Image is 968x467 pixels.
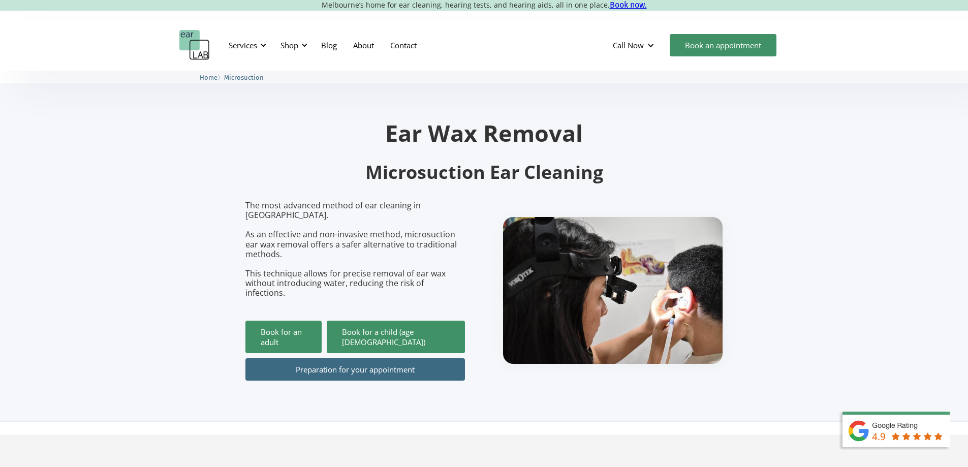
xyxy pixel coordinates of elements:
a: home [179,30,210,60]
a: Book for an adult [245,321,322,353]
h2: Microsuction Ear Cleaning [245,161,723,184]
h1: Ear Wax Removal [245,121,723,144]
div: Call Now [613,40,644,50]
div: Services [229,40,257,50]
img: boy getting ear checked. [503,217,723,364]
span: Microsuction [224,74,264,81]
div: Call Now [605,30,665,60]
li: 〉 [200,72,224,83]
div: Shop [274,30,310,60]
span: Home [200,74,217,81]
a: Preparation for your appointment [245,358,465,381]
div: Shop [280,40,298,50]
a: Book for a child (age [DEMOGRAPHIC_DATA]) [327,321,465,353]
a: Contact [382,30,425,60]
a: Microsuction [224,72,264,82]
a: Home [200,72,217,82]
a: Book an appointment [670,34,776,56]
a: Blog [313,30,345,60]
div: Services [223,30,269,60]
p: The most advanced method of ear cleaning in [GEOGRAPHIC_DATA]. As an effective and non-invasive m... [245,201,465,298]
a: About [345,30,382,60]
